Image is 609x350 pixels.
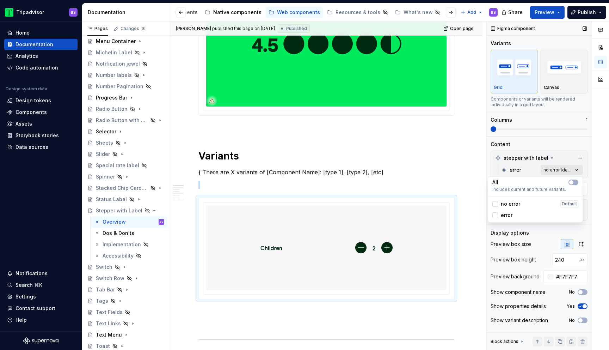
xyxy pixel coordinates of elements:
div: Default [560,200,578,207]
p: All [492,179,498,186]
span: Includes current and future variants. [492,187,578,192]
div: no error [492,200,520,207]
span: no error [501,200,520,207]
div: error [492,212,512,219]
span: error [501,212,512,219]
